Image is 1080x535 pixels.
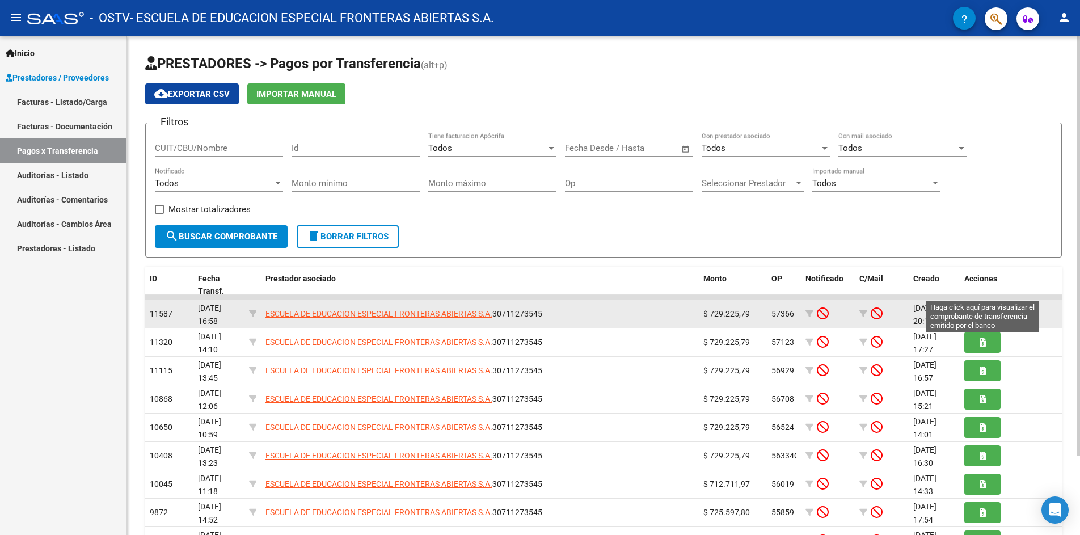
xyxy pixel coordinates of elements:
[145,56,421,71] span: PRESTADORES -> Pagos por Transferencia
[805,274,843,283] span: Notificado
[703,338,750,347] span: $ 729.225,79
[265,508,492,517] span: ESCUELA DE EDUCACION ESPECIAL FRONTERAS ABIERTAS S.A.
[265,451,492,460] span: ESCUELA DE EDUCACION ESPECIAL FRONTERAS ABIERTAS S.A.
[165,231,277,242] span: Buscar Comprobante
[913,502,936,524] span: [DATE] 17:54
[193,267,244,304] datatable-header-cell: Fecha Transf.
[6,71,109,84] span: Prestadores / Proveedores
[771,423,794,432] span: 56524
[265,338,492,347] span: ESCUELA DE EDUCACION ESPECIAL FRONTERAS ABIERTAS S.A.
[198,502,221,524] span: [DATE] 14:52
[150,366,172,375] span: 11115
[198,360,221,382] span: [DATE] 13:45
[703,309,750,318] span: $ 729.225,79
[913,304,936,326] span: [DATE] 20:12
[859,274,883,283] span: C/Mail
[265,479,492,488] span: ESCUELA DE EDUCACION ESPECIAL FRONTERAS ABIERTAS S.A.
[155,114,194,130] h3: Filtros
[265,309,542,318] span: 30711273545
[771,508,794,517] span: 55859
[913,332,936,354] span: [DATE] 17:27
[421,60,448,70] span: (alt+p)
[150,479,172,488] span: 10045
[168,203,251,216] span: Mostrar totalizadores
[150,394,172,403] span: 10868
[703,451,750,460] span: $ 729.225,79
[913,445,936,467] span: [DATE] 16:30
[964,274,997,283] span: Acciones
[198,332,221,354] span: [DATE] 14:10
[265,309,492,318] span: ESCUELA DE EDUCACION ESPECIAL FRONTERAS ABIERTAS S.A.
[855,267,909,304] datatable-header-cell: C/Mail
[145,267,193,304] datatable-header-cell: ID
[150,309,172,318] span: 11587
[771,479,794,488] span: 56019
[198,445,221,467] span: [DATE] 13:23
[913,417,936,439] span: [DATE] 14:01
[801,267,855,304] datatable-header-cell: Notificado
[703,366,750,375] span: $ 729.225,79
[703,508,750,517] span: $ 725.597,80
[198,417,221,439] span: [DATE] 10:59
[812,178,836,188] span: Todos
[771,274,782,283] span: OP
[265,508,542,517] span: 30711273545
[90,6,130,31] span: - OSTV
[150,508,168,517] span: 9872
[428,143,452,153] span: Todos
[265,366,492,375] span: ESCUELA DE EDUCACION ESPECIAL FRONTERAS ABIERTAS S.A.
[155,225,288,248] button: Buscar Comprobante
[265,394,492,403] span: ESCUELA DE EDUCACION ESPECIAL FRONTERAS ABIERTAS S.A.
[703,423,750,432] span: $ 729.225,79
[909,267,960,304] datatable-header-cell: Creado
[621,143,676,153] input: Fecha fin
[913,274,939,283] span: Creado
[265,338,542,347] span: 30711273545
[913,389,936,411] span: [DATE] 15:21
[703,394,750,403] span: $ 729.225,79
[198,304,221,326] span: [DATE] 16:58
[297,225,399,248] button: Borrar Filtros
[265,451,542,460] span: 30711273545
[699,267,767,304] datatable-header-cell: Monto
[702,143,725,153] span: Todos
[307,231,389,242] span: Borrar Filtros
[1041,496,1069,524] div: Open Intercom Messenger
[265,394,542,403] span: 30711273545
[1057,11,1071,24] mat-icon: person
[130,6,494,31] span: - ESCUELA DE EDUCACION ESPECIAL FRONTERAS ABIERTAS S.A.
[150,451,172,460] span: 10408
[261,267,699,304] datatable-header-cell: Prestador asociado
[198,389,221,411] span: [DATE] 12:06
[247,83,345,104] button: Importar Manual
[702,178,794,188] span: Seleccionar Prestador
[565,143,611,153] input: Fecha inicio
[154,89,230,99] span: Exportar CSV
[9,11,23,24] mat-icon: menu
[198,474,221,496] span: [DATE] 11:18
[198,274,224,296] span: Fecha Transf.
[6,47,35,60] span: Inicio
[913,474,936,496] span: [DATE] 14:33
[771,366,794,375] span: 56929
[265,366,542,375] span: 30711273545
[155,178,179,188] span: Todos
[256,89,336,99] span: Importar Manual
[960,267,1062,304] datatable-header-cell: Acciones
[771,309,794,318] span: 57366
[307,229,320,243] mat-icon: delete
[265,479,542,488] span: 30711273545
[703,274,727,283] span: Monto
[771,394,794,403] span: 56708
[150,423,172,432] span: 10650
[913,360,936,382] span: [DATE] 16:57
[838,143,862,153] span: Todos
[680,142,693,155] button: Open calendar
[165,229,179,243] mat-icon: search
[767,267,801,304] datatable-header-cell: OP
[265,274,336,283] span: Prestador asociado
[771,451,804,460] span: 56334Qq
[703,479,750,488] span: $ 712.711,97
[265,423,542,432] span: 30711273545
[150,338,172,347] span: 11320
